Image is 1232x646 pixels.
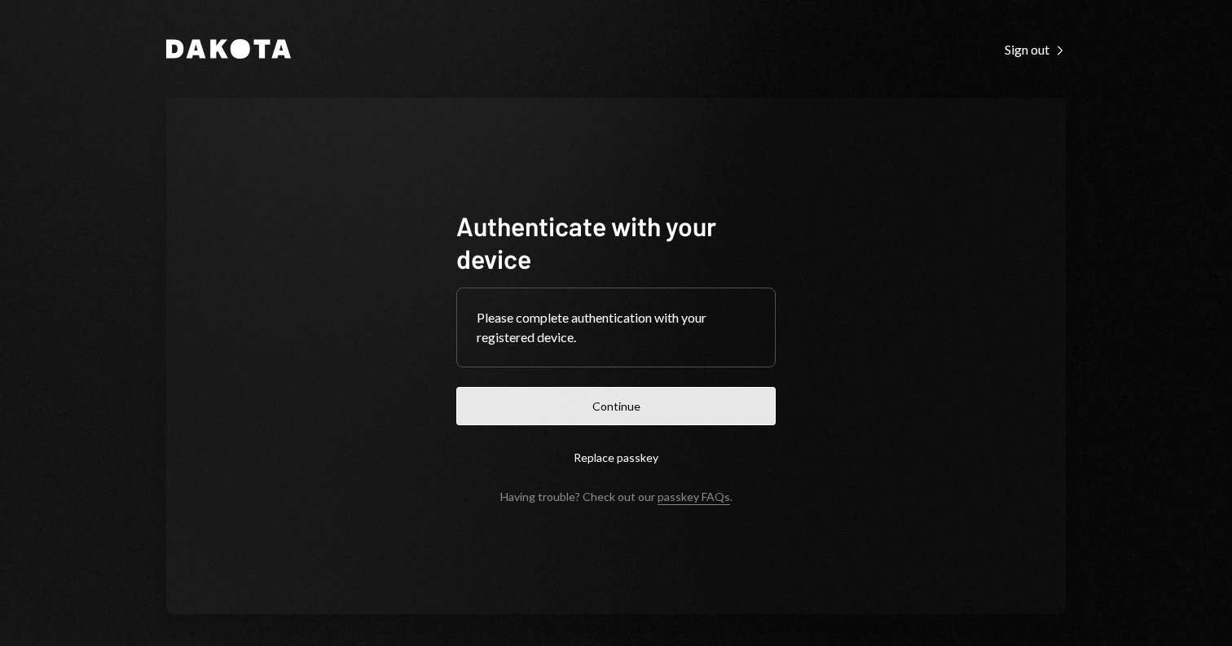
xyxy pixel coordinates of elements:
button: Continue [456,387,776,425]
button: Replace passkey [456,438,776,477]
div: Sign out [1005,42,1066,58]
h1: Authenticate with your device [456,209,776,275]
a: passkey FAQs [658,490,730,505]
div: Please complete authentication with your registered device. [477,308,755,347]
a: Sign out [1005,40,1066,58]
div: Having trouble? Check out our . [500,490,733,503]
